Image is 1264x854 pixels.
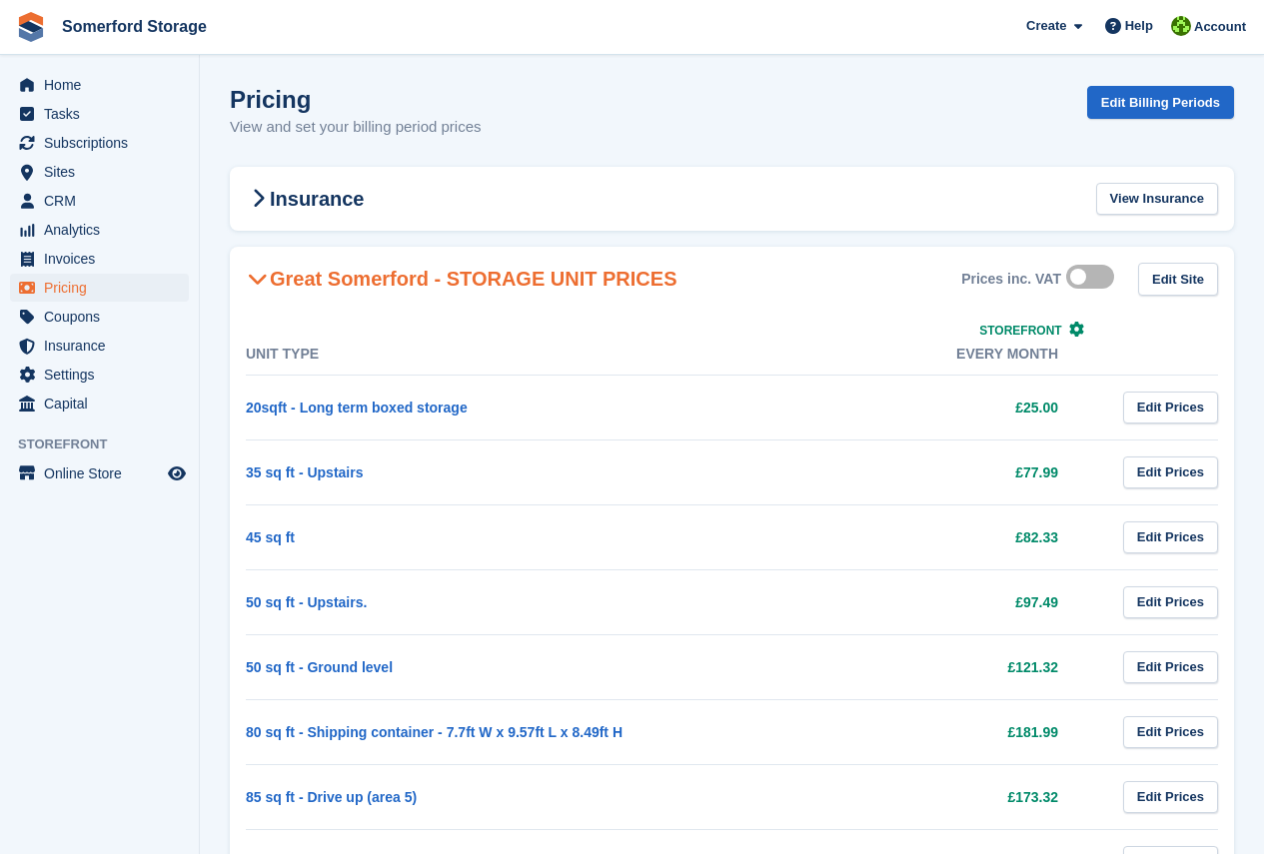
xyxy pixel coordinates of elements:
a: menu [10,303,189,331]
a: 85 sq ft - Drive up (area 5) [246,789,417,805]
a: 50 sq ft - Ground level [246,659,393,675]
th: Unit Type [246,334,672,376]
h1: Pricing [230,86,482,113]
img: stora-icon-8386f47178a22dfd0bd8f6a31ec36ba5ce8667c1dd55bd0f319d3a0aa187defe.svg [16,12,46,42]
div: Prices inc. VAT [961,271,1061,288]
span: Subscriptions [44,129,164,157]
a: Edit Prices [1123,716,1218,749]
img: Michael Llewellen Palmer [1171,16,1191,36]
span: Create [1026,16,1066,36]
span: Pricing [44,274,164,302]
span: Invoices [44,245,164,273]
a: menu [10,158,189,186]
span: Home [44,71,164,99]
a: menu [10,459,189,487]
a: Edit Prices [1123,392,1218,425]
span: Storefront [979,324,1061,338]
td: £181.99 [672,699,1099,764]
span: Account [1194,17,1246,37]
span: Analytics [44,216,164,244]
td: £25.00 [672,375,1099,439]
a: View Insurance [1096,183,1218,216]
a: menu [10,245,189,273]
td: £173.32 [672,764,1099,829]
a: menu [10,332,189,360]
a: Preview store [165,461,189,485]
td: £121.32 [672,634,1099,699]
a: menu [10,71,189,99]
a: Storefront [979,324,1084,338]
a: 20sqft - Long term boxed storage [246,400,468,416]
span: Help [1125,16,1153,36]
a: menu [10,390,189,418]
a: 45 sq ft [246,529,295,545]
td: £77.99 [672,439,1099,504]
span: Coupons [44,303,164,331]
a: Edit Prices [1123,651,1218,684]
h2: Insurance [246,187,364,211]
span: Insurance [44,332,164,360]
a: menu [10,129,189,157]
h2: Great Somerford - STORAGE UNIT PRICES [246,267,676,291]
td: £97.49 [672,569,1099,634]
a: Edit Prices [1123,456,1218,489]
a: 50 sq ft - Upstairs. [246,594,367,610]
a: Edit Billing Periods [1087,86,1234,119]
span: CRM [44,187,164,215]
a: menu [10,100,189,128]
a: Edit Prices [1123,521,1218,554]
a: Edit Prices [1123,781,1218,814]
a: Edit Prices [1123,586,1218,619]
a: menu [10,187,189,215]
span: Tasks [44,100,164,128]
span: Capital [44,390,164,418]
a: 35 sq ft - Upstairs [246,464,363,480]
a: menu [10,274,189,302]
a: menu [10,216,189,244]
span: Online Store [44,459,164,487]
span: Settings [44,361,164,389]
span: Sites [44,158,164,186]
a: Edit Site [1138,263,1218,296]
p: View and set your billing period prices [230,116,482,139]
a: 80 sq ft - Shipping container - 7.7ft W x 9.57ft L x 8.49ft H [246,724,623,740]
td: £82.33 [672,504,1099,569]
th: Every month [672,334,1099,376]
span: Storefront [18,434,199,454]
a: Somerford Storage [54,10,215,43]
a: menu [10,361,189,389]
